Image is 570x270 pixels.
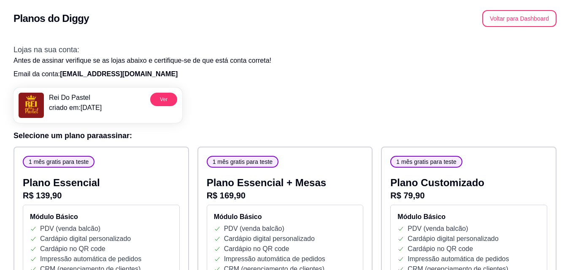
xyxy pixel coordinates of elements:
[397,212,540,222] h4: Módulo Básico
[60,70,178,78] span: [EMAIL_ADDRESS][DOMAIN_NAME]
[25,158,92,166] span: 1 mês gratis para teste
[224,234,315,244] p: Cardápio digital personalizado
[408,244,473,254] p: Cardápio no QR code
[393,158,459,166] span: 1 mês gratis para teste
[390,176,547,190] p: Plano Customizado
[482,10,556,27] button: Voltar para Dashboard
[40,224,100,234] p: PDV (venda balcão)
[19,93,44,118] img: menu logo
[14,44,556,56] h3: Lojas na sua conta:
[40,254,141,264] p: Impressão automática de pedidos
[23,190,180,201] p: R$ 139,90
[40,244,105,254] p: Cardápio no QR code
[408,254,509,264] p: Impressão automática de pedidos
[209,158,276,166] span: 1 mês gratis para teste
[49,93,102,103] p: Rei Do Pastel
[150,93,177,106] button: Ver
[224,224,284,234] p: PDV (venda balcão)
[224,244,289,254] p: Cardápio no QR code
[49,103,102,113] p: criado em: [DATE]
[14,69,556,79] p: Email da conta:
[408,234,498,244] p: Cardápio digital personalizado
[482,15,556,22] a: Voltar para Dashboard
[30,212,173,222] h4: Módulo Básico
[14,12,89,25] h2: Planos do Diggy
[23,176,180,190] p: Plano Essencial
[14,130,556,142] h3: Selecione um plano para assinar :
[40,234,131,244] p: Cardápio digital personalizado
[14,88,182,123] a: menu logoRei Do Pastelcriado em:[DATE]Ver
[390,190,547,201] p: R$ 79,90
[224,254,325,264] p: Impressão automática de pedidos
[207,176,364,190] p: Plano Essencial + Mesas
[207,190,364,201] p: R$ 169,90
[408,224,468,234] p: PDV (venda balcão)
[14,56,556,66] p: Antes de assinar verifique se as lojas abaixo e certifique-se de que está conta correta!
[214,212,357,222] h4: Módulo Básico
